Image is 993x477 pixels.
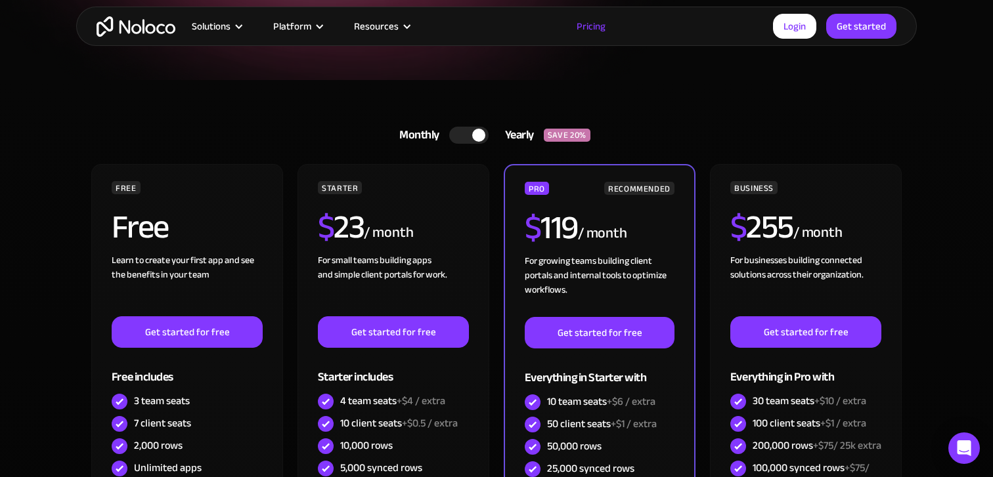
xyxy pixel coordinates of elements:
div: 200,000 rows [753,438,881,453]
div: 7 client seats [134,416,191,430]
div: 10 client seats [340,416,458,430]
div: Starter includes [318,348,469,390]
div: 5,000 synced rows [340,461,422,475]
div: Monthly [383,125,449,145]
div: Free includes [112,348,263,390]
div: / month [793,222,843,243]
span: +$10 / extra [814,391,866,411]
div: PRO [525,182,549,195]
div: For small teams building apps and simple client portals for work. ‍ [318,253,469,316]
div: For businesses building connected solutions across their organization. ‍ [730,253,881,316]
h2: 255 [730,211,793,243]
img: tab_domain_overview_orange.svg [36,76,47,87]
div: BUSINESS [730,181,778,194]
div: RECOMMENDED [604,182,674,195]
span: +$6 / extra [607,392,655,411]
div: 100 client seats [753,416,866,430]
div: Resources [354,18,399,35]
span: $ [318,196,334,258]
div: Platform [273,18,311,35]
div: 50,000 rows [547,439,602,453]
span: +$4 / extra [397,391,445,411]
a: Get started for free [318,316,469,348]
a: Get started [826,14,896,39]
div: For growing teams building client portals and internal tools to optimize workflows. [525,254,674,317]
span: +$75/ 25k extra [813,436,881,455]
a: home [97,16,175,37]
span: +$0.5 / extra [402,413,458,433]
div: FREE [112,181,141,194]
div: Domeinoverzicht [51,77,115,86]
div: / month [364,222,413,243]
div: Platform [257,18,338,35]
div: Domein: [DOMAIN_NAME] [34,34,144,45]
div: SAVE 20% [544,129,590,142]
span: $ [525,197,541,259]
a: Login [773,14,816,39]
div: 10 team seats [547,394,655,409]
span: +$1 / extra [820,413,866,433]
img: website_grey.svg [21,34,32,45]
div: 25,000 synced rows [547,461,634,476]
a: Get started for free [525,317,674,348]
img: logo_orange.svg [21,21,32,31]
div: / month [578,223,627,244]
a: Pricing [560,18,622,35]
div: Yearly [489,125,544,145]
div: Learn to create your first app and see the benefits in your team ‍ [112,253,263,316]
div: Everything in Pro with [730,348,881,390]
div: Keywords op verkeer [143,77,225,86]
a: Get started for free [112,316,263,348]
div: Everything in Starter with [525,348,674,391]
div: 10,000 rows [340,438,393,453]
h2: 23 [318,211,364,243]
div: Resources [338,18,425,35]
h2: 119 [525,211,578,244]
div: Open Intercom Messenger [948,432,980,464]
a: Get started for free [730,316,881,348]
div: Unlimited apps [134,461,202,475]
div: 50 client seats [547,417,657,431]
div: 2,000 rows [134,438,183,453]
div: 3 team seats [134,394,190,408]
div: Solutions [175,18,257,35]
span: $ [730,196,747,258]
div: v 4.0.25 [37,21,64,31]
h2: Free [112,211,169,243]
div: 30 team seats [753,394,866,408]
span: +$1 / extra [611,414,657,434]
div: Solutions [192,18,231,35]
img: tab_keywords_by_traffic_grey.svg [129,76,139,87]
div: 4 team seats [340,394,445,408]
div: STARTER [318,181,362,194]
